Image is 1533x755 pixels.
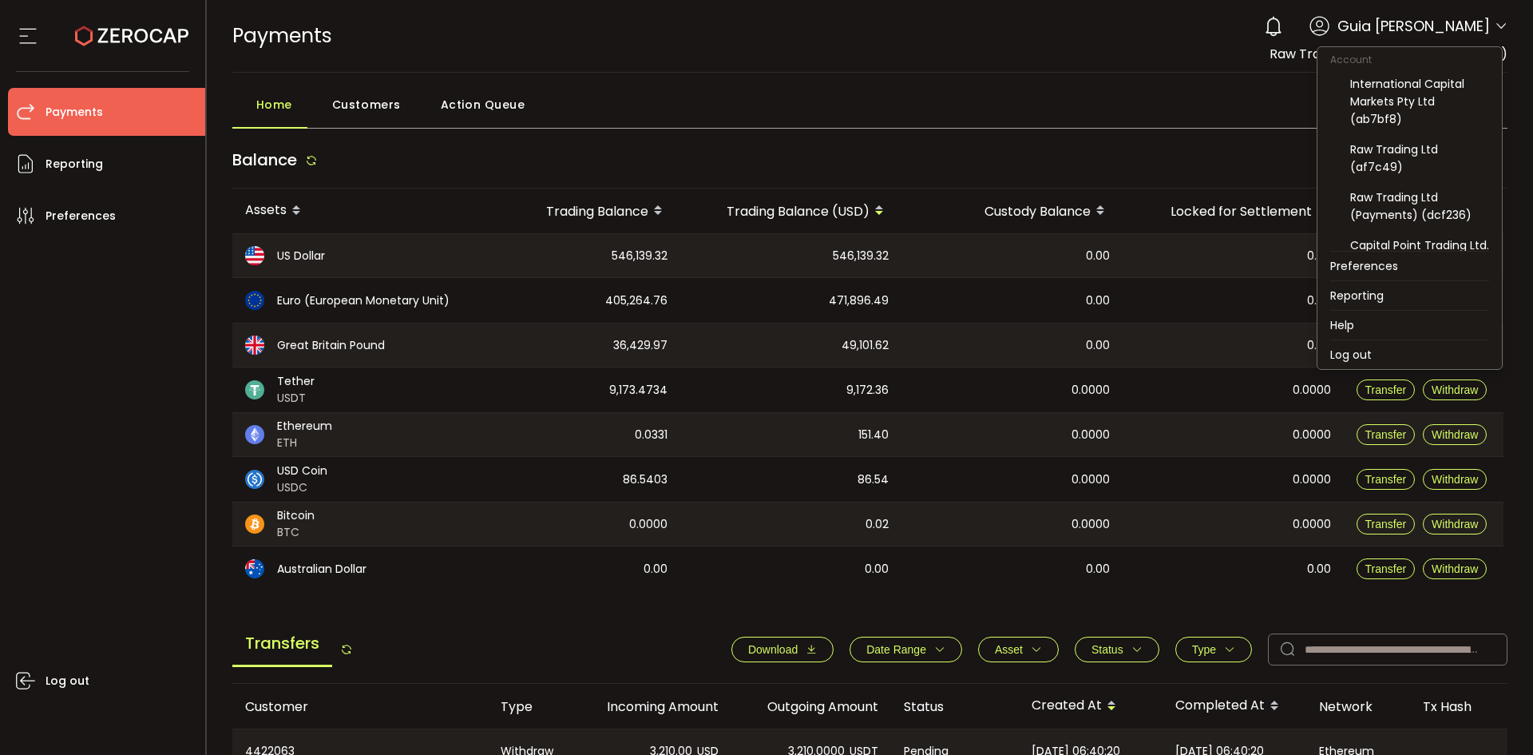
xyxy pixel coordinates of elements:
[1072,471,1110,489] span: 0.0000
[1086,336,1110,355] span: 0.00
[277,418,332,435] span: Ethereum
[1270,45,1507,63] span: Raw Trading Mauritius Ltd (Payments)
[1175,637,1252,662] button: Type
[1357,424,1416,445] button: Transfer
[1357,558,1416,579] button: Transfer
[1293,515,1331,534] span: 0.0000
[245,380,264,399] img: usdt_portfolio.svg
[1350,236,1489,272] div: Capital Point Trading Ltd. (Payments) (de1af4)
[1307,560,1331,578] span: 0.00
[1347,582,1533,755] iframe: Chat Widget
[1086,292,1110,310] span: 0.00
[1306,697,1410,716] div: Network
[1423,424,1487,445] button: Withdraw
[232,697,488,716] div: Customer
[277,337,385,354] span: Great Britain Pound
[680,197,901,225] div: Trading Balance (USD)
[245,515,264,534] img: btc_portfolio.svg
[232,622,332,667] span: Transfers
[1365,428,1407,441] span: Transfer
[277,561,366,578] span: Australian Dollar
[245,470,264,489] img: usdc_portfolio.svg
[277,507,315,524] span: Bitcoin
[1357,514,1416,534] button: Transfer
[256,89,292,121] span: Home
[901,197,1123,225] div: Custody Balance
[1072,515,1110,534] span: 0.0000
[1350,141,1489,176] div: Raw Trading Ltd (af7c49)
[441,89,525,121] span: Action Queue
[1357,469,1416,490] button: Transfer
[1019,693,1163,720] div: Created At
[629,515,667,534] span: 0.0000
[232,22,332,50] span: Payments
[1072,426,1110,444] span: 0.0000
[277,292,450,309] span: Euro (European Monetary Unit)
[866,643,926,656] span: Date Range
[1086,247,1110,265] span: 0.00
[1365,473,1407,486] span: Transfer
[46,153,103,176] span: Reporting
[858,426,889,444] span: 151.40
[1357,379,1416,400] button: Transfer
[1432,428,1478,441] span: Withdraw
[1317,252,1502,280] li: Preferences
[277,479,327,496] span: USDC
[891,697,1019,716] div: Status
[1423,469,1487,490] button: Withdraw
[572,697,731,716] div: Incoming Amount
[1086,560,1110,578] span: 0.00
[1163,693,1306,720] div: Completed At
[46,670,89,693] span: Log out
[865,560,889,578] span: 0.00
[1307,247,1331,265] span: 0.00
[1365,562,1407,575] span: Transfer
[1317,281,1502,310] li: Reporting
[1350,75,1489,128] div: International Capital Markets Pty Ltd (ab7bf8)
[1192,643,1216,656] span: Type
[995,643,1023,656] span: Asset
[1293,471,1331,489] span: 0.0000
[1423,514,1487,534] button: Withdraw
[842,336,889,355] span: 49,101.62
[232,149,297,171] span: Balance
[866,515,889,534] span: 0.02
[488,697,572,716] div: Type
[277,463,327,479] span: USD Coin
[277,435,332,451] span: ETH
[1432,518,1478,530] span: Withdraw
[609,381,667,399] span: 9,173.4734
[46,101,103,124] span: Payments
[277,373,315,390] span: Tether
[46,205,116,228] span: Preferences
[1423,379,1487,400] button: Withdraw
[1123,197,1344,225] div: Locked for Settlement
[748,643,798,656] span: Download
[644,560,667,578] span: 0.00
[1350,189,1489,224] div: Raw Trading Ltd (Payments) (dcf236)
[731,637,834,662] button: Download
[1293,426,1331,444] span: 0.0000
[245,246,264,265] img: usd_portfolio.svg
[232,197,480,225] div: Assets
[245,559,264,578] img: aud_portfolio.svg
[1432,562,1478,575] span: Withdraw
[1432,473,1478,486] span: Withdraw
[1317,340,1502,369] li: Log out
[612,247,667,265] span: 546,139.32
[1423,558,1487,579] button: Withdraw
[480,197,680,225] div: Trading Balance
[613,336,667,355] span: 36,429.97
[605,292,667,310] span: 405,264.76
[833,247,889,265] span: 546,139.32
[1317,53,1384,66] span: Account
[623,471,667,489] span: 86.5403
[1365,518,1407,530] span: Transfer
[858,471,889,489] span: 86.54
[850,637,962,662] button: Date Range
[829,292,889,310] span: 471,896.49
[277,390,315,407] span: USDT
[277,524,315,541] span: BTC
[245,336,264,355] img: gbp_portfolio.svg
